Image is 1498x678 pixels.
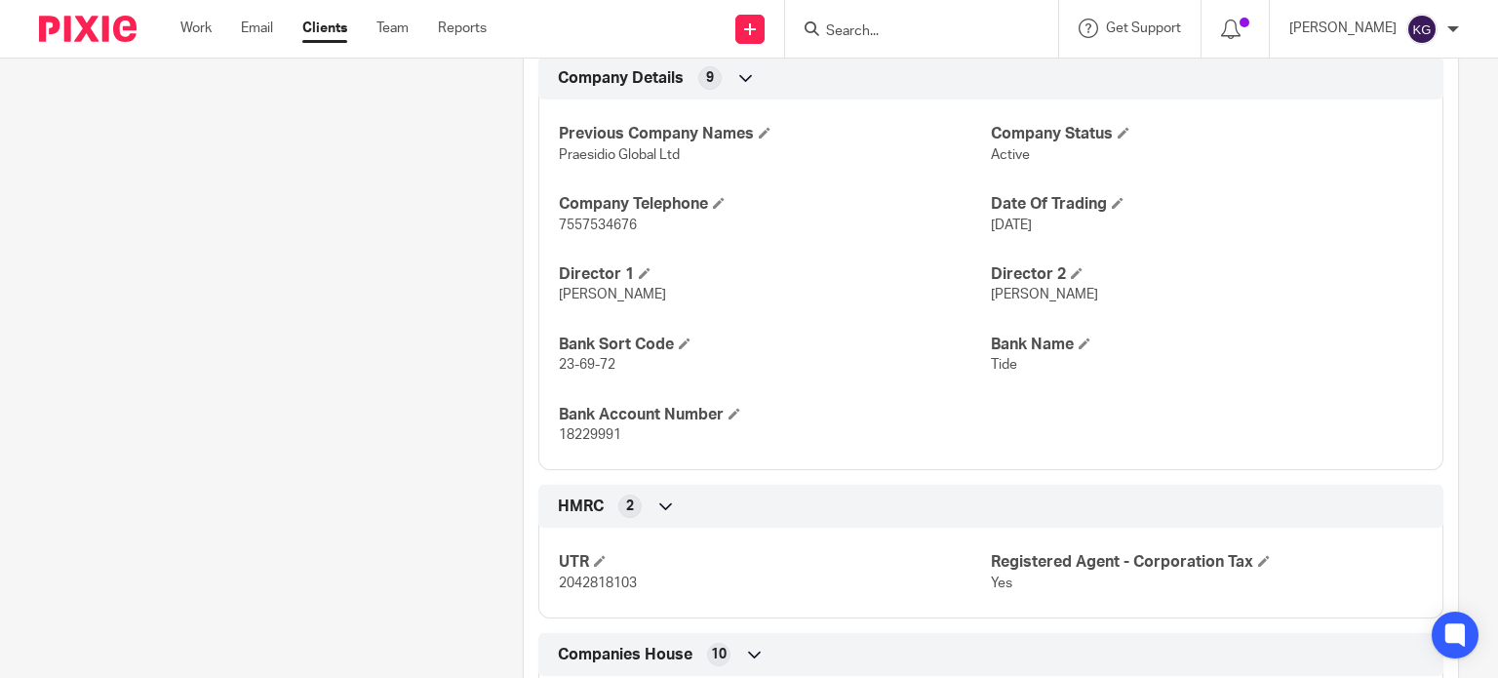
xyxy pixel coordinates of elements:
[991,264,1423,285] h4: Director 2
[824,23,1000,41] input: Search
[711,645,727,664] span: 10
[991,358,1017,372] span: Tide
[376,19,409,38] a: Team
[559,124,991,144] h4: Previous Company Names
[559,288,666,301] span: [PERSON_NAME]
[559,428,621,442] span: 18229991
[1289,19,1397,38] p: [PERSON_NAME]
[302,19,347,38] a: Clients
[559,264,991,285] h4: Director 1
[991,148,1030,162] span: Active
[438,19,487,38] a: Reports
[991,288,1098,301] span: [PERSON_NAME]
[558,497,604,517] span: HMRC
[991,552,1423,573] h4: Registered Agent - Corporation Tax
[559,552,991,573] h4: UTR
[559,148,680,162] span: Praesidio Global Ltd
[626,497,634,516] span: 2
[558,68,684,89] span: Company Details
[559,219,637,232] span: 7557534676
[991,219,1032,232] span: [DATE]
[559,405,991,425] h4: Bank Account Number
[39,16,137,42] img: Pixie
[991,335,1423,355] h4: Bank Name
[559,577,637,590] span: 2042818103
[559,335,991,355] h4: Bank Sort Code
[558,645,692,665] span: Companies House
[1406,14,1438,45] img: svg%3E
[180,19,212,38] a: Work
[559,358,615,372] span: 23-69-72
[559,194,991,215] h4: Company Telephone
[991,194,1423,215] h4: Date Of Trading
[991,124,1423,144] h4: Company Status
[706,68,714,88] span: 9
[241,19,273,38] a: Email
[991,577,1012,590] span: Yes
[1106,21,1181,35] span: Get Support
